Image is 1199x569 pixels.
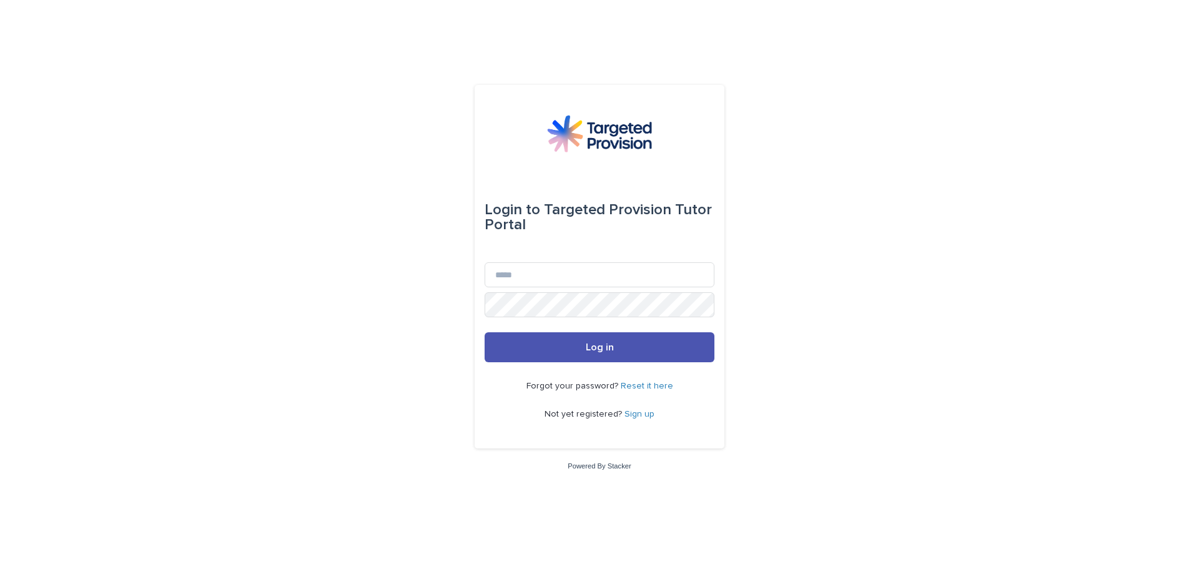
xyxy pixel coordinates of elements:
div: Targeted Provision Tutor Portal [485,192,714,242]
button: Log in [485,332,714,362]
span: Login to [485,202,540,217]
span: Forgot your password? [526,382,621,390]
span: Log in [586,342,614,352]
a: Powered By Stacker [568,462,631,470]
a: Sign up [624,410,654,418]
span: Not yet registered? [545,410,624,418]
a: Reset it here [621,382,673,390]
img: M5nRWzHhSzIhMunXDL62 [547,115,652,152]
